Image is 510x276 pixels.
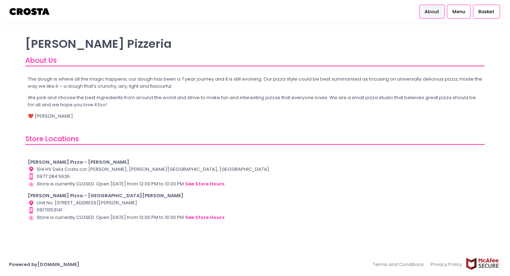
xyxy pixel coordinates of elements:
[28,214,483,221] div: Store is currently CLOSED. Open [DATE] from 12:00 PM to 10:00 PM
[28,192,183,199] b: [PERSON_NAME] Pizza - [GEOGRAPHIC_DATA][PERSON_NAME]
[452,8,465,15] span: Menu
[185,180,225,188] button: see store hours
[25,37,485,51] p: [PERSON_NAME] Pizzeria
[28,180,483,188] div: Store is currently CLOSED. Open [DATE] from 12:00 PM to 10:00 PM
[425,8,439,15] span: About
[28,159,129,165] b: [PERSON_NAME] Pizza - [PERSON_NAME]
[28,94,483,108] p: We pick and choose the best ingredients from around the world and strive to make fun and interest...
[25,55,485,66] div: About Us
[28,206,483,214] div: 09171053141
[9,261,79,268] a: Powered by[DOMAIN_NAME]
[447,5,471,18] a: Menu
[28,166,483,173] div: 104 HV Dela Costa cor [PERSON_NAME], [PERSON_NAME][GEOGRAPHIC_DATA], [GEOGRAPHIC_DATA]
[9,5,51,18] img: logo
[427,257,466,271] a: Privacy Policy
[28,199,483,206] div: Unit No. [STREET_ADDRESS][PERSON_NAME]
[419,5,445,18] a: About
[28,76,483,90] p: The dough is where all the magic happens; our dough has been a 7 year journey and it is still evo...
[185,214,225,221] button: see store hours
[28,173,483,180] div: 0977 284 5636
[373,257,427,271] a: Terms and Conditions
[25,134,485,145] div: Store Locations
[28,113,483,120] p: ❤️ [PERSON_NAME]
[465,257,501,270] img: mcafee-secure
[478,8,494,15] span: Basket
